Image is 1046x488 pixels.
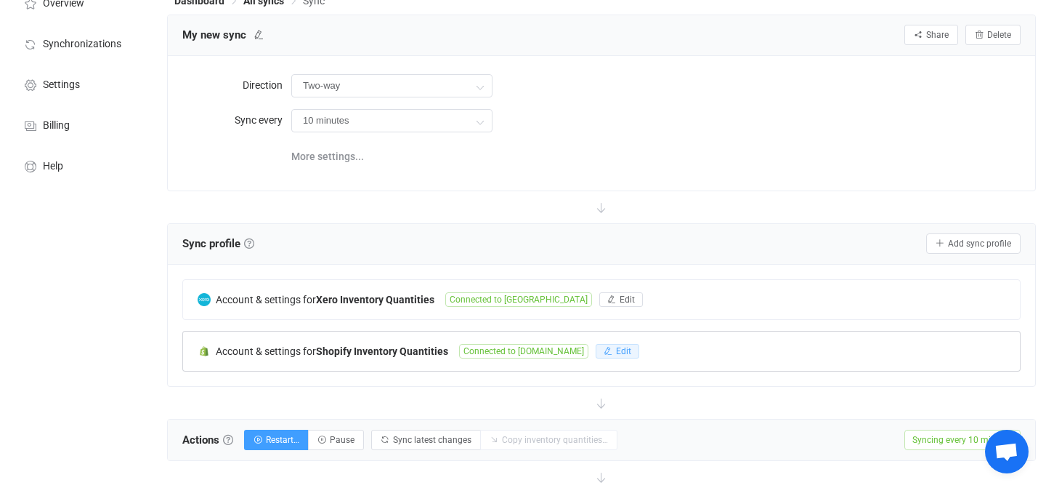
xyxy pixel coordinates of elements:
span: Account & settings for [216,345,316,357]
span: My new sync [182,24,246,46]
span: Account & settings for [216,294,316,305]
button: Edit [596,344,639,359]
button: Edit [599,292,643,307]
button: Add sync profile [926,233,1021,254]
span: Syncing every 10 minutes [904,430,1021,450]
button: Copy inventory quantities… [480,430,617,450]
span: Settings [43,79,80,91]
a: Settings [7,63,153,104]
span: More settings... [291,142,364,171]
a: Billing [7,104,153,145]
span: Restart… [266,435,299,445]
span: Actions [182,429,233,451]
button: Sync latest changes [371,430,481,450]
input: Model [291,74,492,97]
span: Add sync profile [948,239,1011,249]
button: Restart… [244,430,309,450]
img: shopify.png [198,345,211,358]
span: Help [43,161,63,172]
span: Sync latest changes [393,435,471,445]
span: Edit [616,346,631,356]
span: Billing [43,120,70,132]
img: xero.png [198,293,211,306]
b: Xero Inventory Quantities [316,294,434,305]
span: Pause [330,435,354,445]
a: Synchronizations [7,23,153,63]
input: Model [291,109,492,132]
span: Synchronizations [43,39,121,50]
span: Delete [987,30,1011,40]
a: Help [7,145,153,185]
button: Delete [965,25,1021,45]
button: Pause [308,430,364,450]
b: Shopify Inventory Quantities [316,345,448,357]
span: Share [926,30,949,40]
a: Open chat [985,430,1029,473]
button: Share [904,25,958,45]
label: Direction [182,71,291,100]
span: Copy inventory quantities… [502,435,608,445]
label: Sync every [182,105,291,135]
span: Sync profile [182,233,254,255]
span: Connected to [GEOGRAPHIC_DATA] [445,292,592,307]
span: Edit [620,295,635,305]
span: Connected to [DOMAIN_NAME] [459,344,588,359]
